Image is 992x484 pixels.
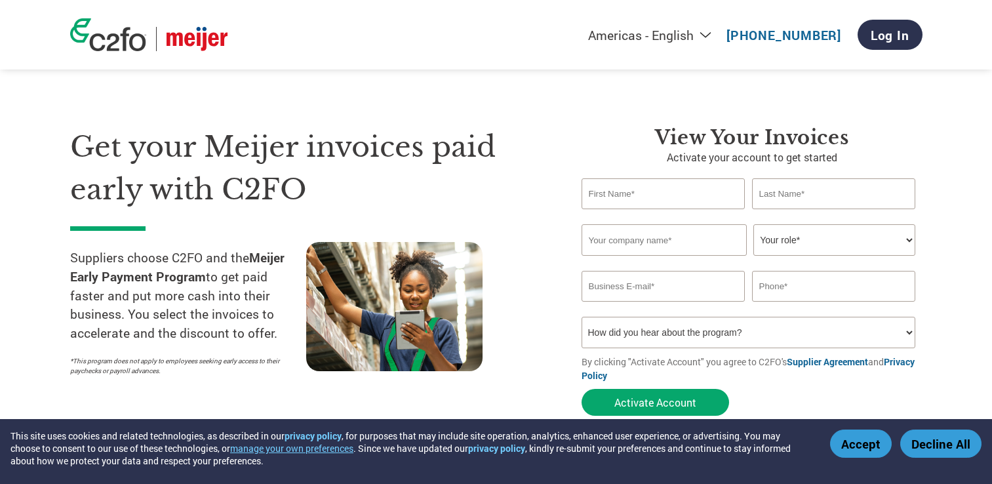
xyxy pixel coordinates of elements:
[582,355,923,382] p: By clicking "Activate Account" you agree to C2FO's and
[10,430,811,467] div: This site uses cookies and related technologies, as described in our , for purposes that may incl...
[582,150,923,165] p: Activate your account to get started
[787,355,868,368] a: Supplier Agreement
[582,303,745,312] div: Inavlid Email Address
[752,303,916,312] div: Inavlid Phone Number
[70,126,542,211] h1: Get your Meijer invoices paid early with C2FO
[582,178,745,209] input: First Name*
[752,211,916,219] div: Invalid last name or last name is too long
[753,224,915,256] select: Title/Role
[70,249,306,343] p: Suppliers choose C2FO and the to get paid faster and put more cash into their business. You selec...
[468,442,525,454] a: privacy policy
[306,242,483,371] img: supply chain worker
[582,355,915,382] a: Privacy Policy
[830,430,892,458] button: Accept
[582,126,923,150] h3: View Your Invoices
[900,430,982,458] button: Decline All
[582,211,745,219] div: Invalid first name or first name is too long
[70,356,293,376] p: *This program does not apply to employees seeking early access to their paychecks or payroll adva...
[285,430,342,442] a: privacy policy
[70,249,285,285] strong: Meijer Early Payment Program
[582,271,745,302] input: Invalid Email format
[752,271,916,302] input: Phone*
[70,18,146,51] img: c2fo logo
[582,257,916,266] div: Invalid company name or company name is too long
[167,27,228,51] img: Meijer
[582,224,747,256] input: Your company name*
[230,442,353,454] button: manage your own preferences
[752,178,916,209] input: Last Name*
[582,389,729,416] button: Activate Account
[726,27,841,43] a: [PHONE_NUMBER]
[858,20,923,50] a: Log In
